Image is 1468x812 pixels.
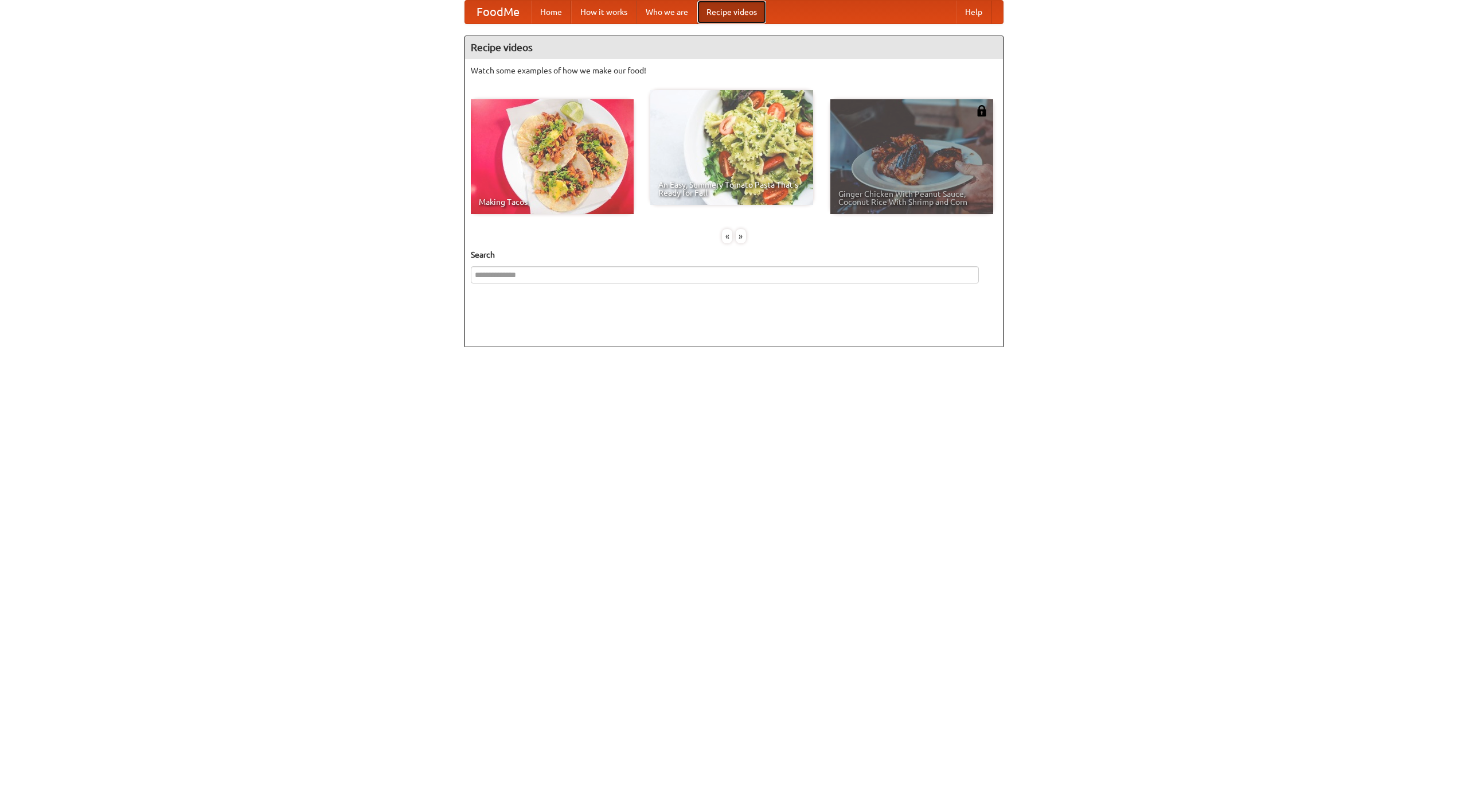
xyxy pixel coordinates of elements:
a: How it works [571,1,637,24]
a: Help [956,1,991,24]
p: Watch some examples of how we make our food! [471,65,997,76]
h5: Search [471,249,997,261]
a: Making Tacos [471,99,634,214]
img: 483408.png [976,105,987,116]
h4: Recipe videos [465,36,1003,59]
div: « [722,229,732,243]
a: Recipe videos [697,1,766,24]
div: » [736,229,746,243]
a: FoodMe [465,1,531,24]
a: Who we are [637,1,697,24]
a: An Easy, Summery Tomato Pasta That's Ready for Fall [650,90,813,205]
span: An Easy, Summery Tomato Pasta That's Ready for Fall [658,181,805,197]
span: Making Tacos [479,198,626,206]
a: Home [531,1,571,24]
